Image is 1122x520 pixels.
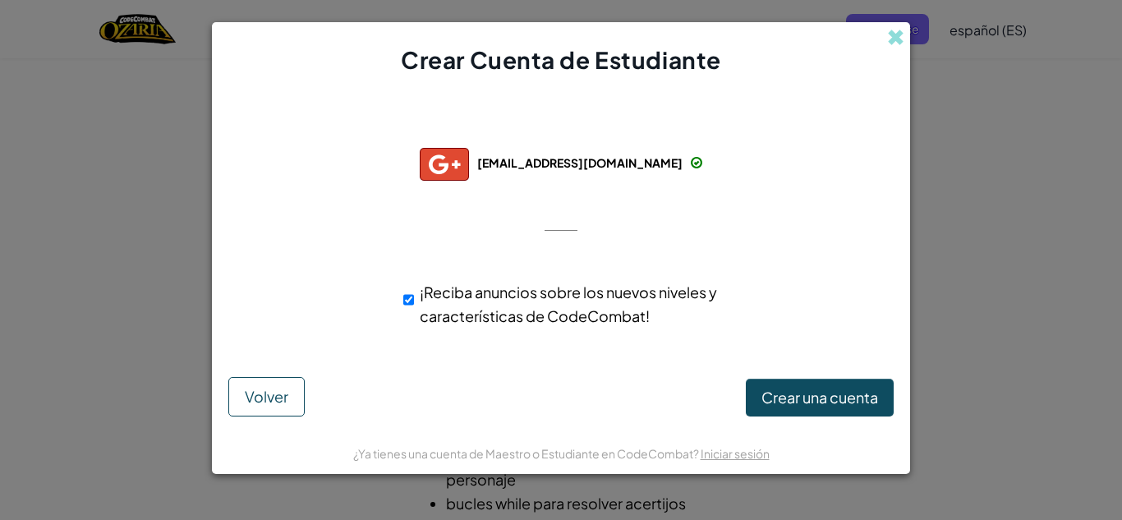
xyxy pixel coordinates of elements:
[746,379,894,416] button: Crear una cuenta
[701,446,770,461] a: Iniciar sesión
[245,387,288,406] font: Volver
[420,148,469,181] img: gplus_small.png
[477,155,683,170] font: [EMAIL_ADDRESS][DOMAIN_NAME]
[444,117,678,136] font: Conectado con éxito con:
[353,446,699,461] font: ¿Ya tienes una cuenta de Maestro o Estudiante en CodeCombat?
[401,45,721,74] font: Crear Cuenta de Estudiante
[420,283,717,325] font: ¡Reciba anuncios sobre los nuevos niveles y características de CodeCombat!
[403,283,414,316] input: ¡Reciba anuncios sobre los nuevos niveles y características de CodeCombat!
[761,388,878,407] font: Crear una cuenta
[228,377,305,416] button: Volver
